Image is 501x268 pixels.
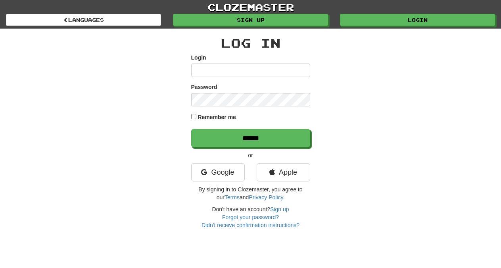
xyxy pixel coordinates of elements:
[257,163,310,181] a: Apple
[191,83,217,91] label: Password
[222,214,279,220] a: Forgot your password?
[191,54,206,62] label: Login
[173,14,328,26] a: Sign up
[340,14,495,26] a: Login
[202,222,299,228] a: Didn't receive confirmation instructions?
[225,194,240,201] a: Terms
[191,205,310,229] div: Don't have an account?
[270,206,289,212] a: Sign up
[249,194,283,201] a: Privacy Policy
[191,163,245,181] a: Google
[191,151,310,159] p: or
[198,113,236,121] label: Remember me
[6,14,161,26] a: Languages
[191,37,310,50] h2: Log In
[191,185,310,201] p: By signing in to Clozemaster, you agree to our and .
